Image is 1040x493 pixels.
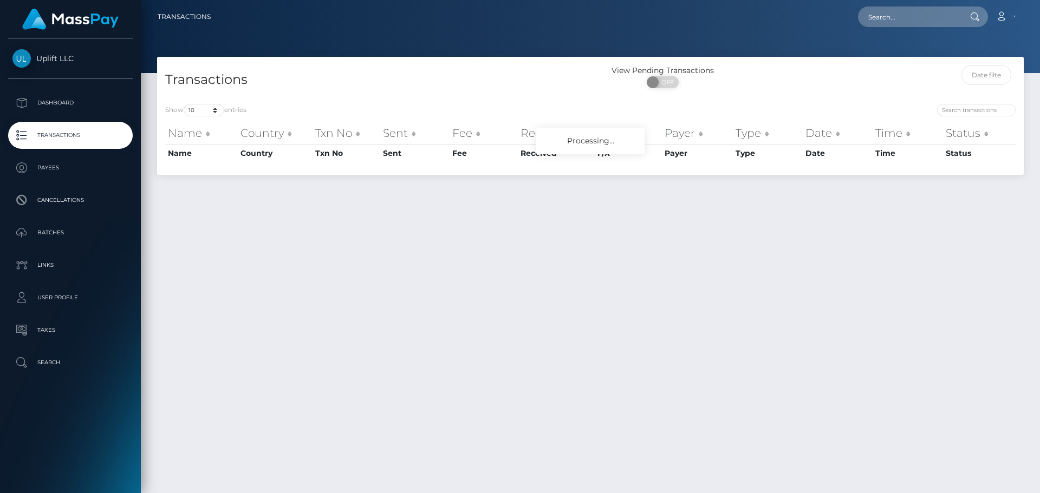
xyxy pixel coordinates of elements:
p: Links [12,257,128,273]
th: Sent [380,122,450,144]
th: Type [733,144,803,162]
a: Batches [8,219,133,246]
th: Status [943,122,1016,144]
th: Received [518,144,595,162]
th: Name [165,122,238,144]
th: F/X [595,122,662,144]
th: Received [518,122,595,144]
th: Txn No [313,122,380,144]
p: Cancellations [12,192,128,208]
a: Transactions [8,122,133,149]
p: Taxes [12,322,128,338]
a: Links [8,252,133,279]
th: Status [943,144,1016,162]
th: Payer [662,122,733,144]
select: Showentries [184,104,224,116]
th: Fee [450,144,518,162]
th: Name [165,144,238,162]
p: Transactions [12,127,128,143]
a: Cancellations [8,187,133,214]
img: Uplift LLC [12,49,31,68]
img: MassPay Logo [22,9,119,30]
th: Payer [662,144,733,162]
p: Dashboard [12,95,128,111]
input: Search... [858,6,960,27]
a: Search [8,349,133,376]
a: Taxes [8,317,133,344]
th: Country [238,122,313,144]
a: Dashboard [8,89,133,116]
span: Uplift LLC [8,54,133,63]
span: OFF [653,76,680,88]
input: Date filter [961,65,1012,85]
a: Transactions [158,5,211,28]
div: View Pending Transactions [590,65,735,76]
th: Date [803,122,873,144]
a: Payees [8,154,133,181]
input: Search transactions [937,104,1016,116]
p: Batches [12,225,128,241]
th: Time [873,144,943,162]
p: Search [12,354,128,371]
th: Country [238,144,313,162]
label: Show entries [165,104,246,116]
th: Sent [380,144,450,162]
th: Type [733,122,803,144]
th: Time [873,122,943,144]
a: User Profile [8,284,133,311]
th: Txn No [313,144,380,162]
th: Date [803,144,873,162]
p: Payees [12,160,128,176]
h4: Transactions [165,70,582,89]
th: Fee [450,122,518,144]
div: Processing... [536,128,645,154]
p: User Profile [12,290,128,306]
